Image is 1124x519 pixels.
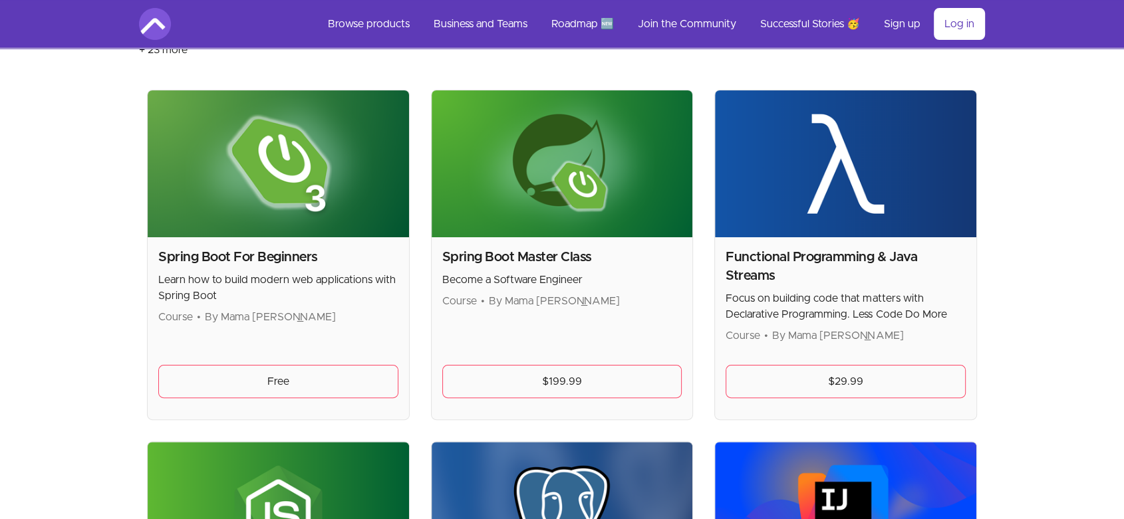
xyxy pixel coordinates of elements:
span: By Mama [PERSON_NAME] [772,330,903,341]
img: Product image for Functional Programming & Java Streams [715,90,976,237]
a: Log in [934,8,985,40]
a: Free [158,365,398,398]
span: • [764,330,768,341]
a: Sign up [873,8,931,40]
span: By Mama [PERSON_NAME] [205,312,336,322]
span: By Mama [PERSON_NAME] [489,296,620,306]
a: Join the Community [627,8,747,40]
h2: Functional Programming & Java Streams [726,248,966,285]
span: Course [726,330,760,341]
span: Course [158,312,193,322]
button: + 23 more [139,31,188,68]
span: • [197,312,201,322]
p: Learn how to build modern web applications with Spring Boot [158,272,398,304]
img: Amigoscode logo [139,8,171,40]
a: Business and Teams [423,8,538,40]
h2: Spring Boot Master Class [442,248,682,266]
p: Focus on building code that matters with Declarative Programming. Less Code Do More [726,290,966,322]
a: Roadmap 🆕 [541,8,625,40]
span: • [481,296,485,306]
img: Product image for Spring Boot Master Class [432,90,693,237]
a: $29.99 [726,365,966,398]
span: Course [442,296,477,306]
nav: Main [317,8,985,40]
a: Browse products [317,8,420,40]
h2: Spring Boot For Beginners [158,248,398,266]
img: Product image for Spring Boot For Beginners [148,90,409,237]
p: Become a Software Engineer [442,272,682,288]
a: $199.99 [442,365,682,398]
a: Successful Stories 🥳 [750,8,871,40]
